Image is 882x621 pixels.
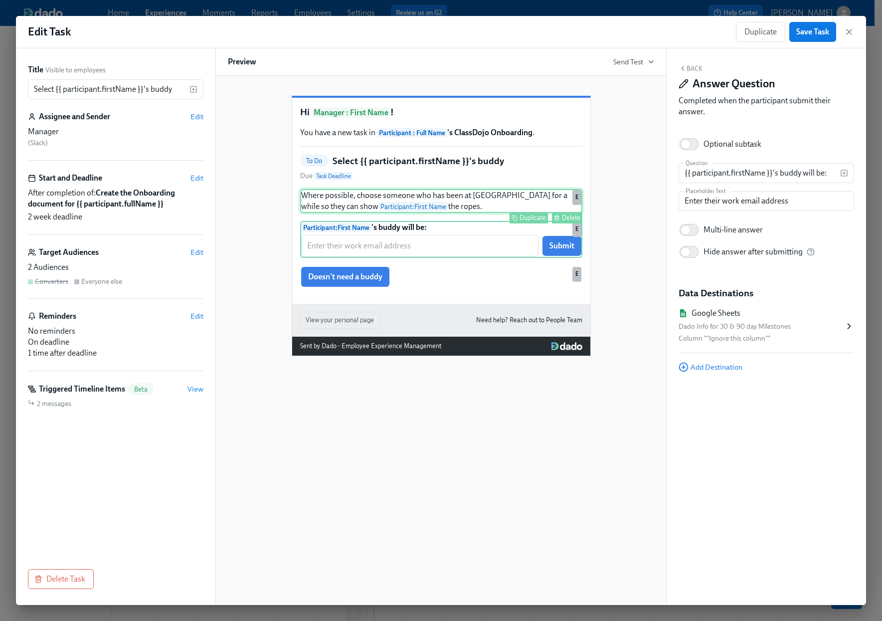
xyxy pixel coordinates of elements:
button: Back [679,64,703,72]
button: Duplicate [736,22,785,42]
span: ( Slack ) [28,139,48,147]
h6: Start and Deadline [39,173,102,184]
div: Doesn't need a buddyE [300,266,582,288]
span: To Do [300,157,329,165]
div: Hide answer after submitting [704,246,815,257]
h6: Assignee and Sender [39,111,110,122]
span: Participant : Full Name [377,128,447,137]
span: 2 messages [37,399,71,409]
button: Edit [190,173,203,183]
span: View your personal page [306,315,374,325]
button: Edit [190,112,203,122]
span: Duplicate [744,27,777,37]
svg: Insert text variable [840,169,848,177]
h6: Triggered Timeline Items [39,384,125,395]
button: Edit [190,247,203,257]
img: Dado [551,342,582,350]
div: Used by Everyone else audience [572,267,581,282]
span: Delete Task [36,574,85,584]
div: Completed when the participant submit their answer. [679,95,854,117]
button: View your personal page [300,312,379,329]
div: Assignee and SenderEditManager (Slack) [28,111,203,161]
div: No reminders [28,326,203,337]
div: Google Sheets [692,308,740,319]
div: Target AudiencesEdit2 AudiencesConvertersEveryone else [28,247,203,299]
span: Save Task [796,27,829,37]
div: Start and DeadlineEditAfter completion of:Create the Onboarding document for ​{​{ participant.ful... [28,173,203,235]
div: Manager [28,126,203,137]
h5: Data Destinations [679,287,854,300]
span: Manager : First Name [312,107,390,118]
strong: 's ClassDojo Onboarding [377,128,532,137]
div: Triggered Timeline ItemsBetaView2 messages [28,383,203,409]
div: Converters [35,277,68,286]
div: Dado Info for 30 & 90 day Milestones [679,321,844,333]
strong: Create the Onboarding document for ​{​{ participant.fullName }} [28,188,175,208]
h6: Target Audiences [39,247,99,258]
div: Delete [562,214,580,221]
div: Used by Everyone else audience [572,190,581,205]
div: Google SheetsDado Info for 30 & 90 day MilestonesColumn ""Ignore this column"" [679,300,854,353]
button: Save Task [789,22,836,42]
div: Duplicate [520,214,546,221]
div: Where possible, choose someone who has been at [GEOGRAPHIC_DATA] for a while so they can showPart... [300,189,582,213]
button: Edit [190,311,203,321]
div: Participant:First Name's buddy will be:SubmitE [300,221,582,258]
span: Task Deadline [314,172,353,180]
span: Visible to employees [45,65,106,75]
h5: Select {{ participant.firstName }}'s buddy [333,155,504,168]
button: View [187,384,203,394]
button: Add Destination [679,362,742,372]
div: Sent by Dado - Employee Experience Management [300,341,441,352]
div: Used by Everyone else audience [572,222,581,237]
button: Delete Task [28,569,94,589]
div: Multi-line answer [704,224,763,235]
span: Beta [128,386,154,393]
button: Send Test [613,57,654,67]
button: Delete [552,212,582,223]
h4: Answer Question [693,76,775,91]
div: Block ID: wl111ty4w [679,388,854,399]
h6: Reminders [39,311,76,322]
div: On deadline [28,337,203,348]
svg: After the participant submits an answer, it will be hidden to ensure privacy [807,248,815,256]
input: Enter a placeholder text... [679,191,854,211]
label: Title [28,64,43,75]
span: Due [300,171,353,181]
h1: Hi ! [300,106,582,119]
input: Enter a question... [679,163,840,183]
span: 2 week deadline [28,211,82,222]
span: After completion of: [28,188,203,209]
div: 1 time after deadline [28,348,203,359]
div: 2 Audiences [28,262,203,273]
a: Need help? Reach out to People Team [476,315,582,326]
svg: Insert text variable [189,85,197,93]
div: Column ""Ignore this column"" [679,333,844,345]
h6: Preview [228,56,256,67]
div: Optional subtask [704,139,761,150]
p: You have a new task in . [300,127,582,138]
button: Duplicate [510,212,548,223]
div: Everyone else [81,277,122,286]
h1: Edit Task [28,24,71,39]
div: RemindersEditNo remindersOn deadline1 time after deadline [28,311,203,371]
